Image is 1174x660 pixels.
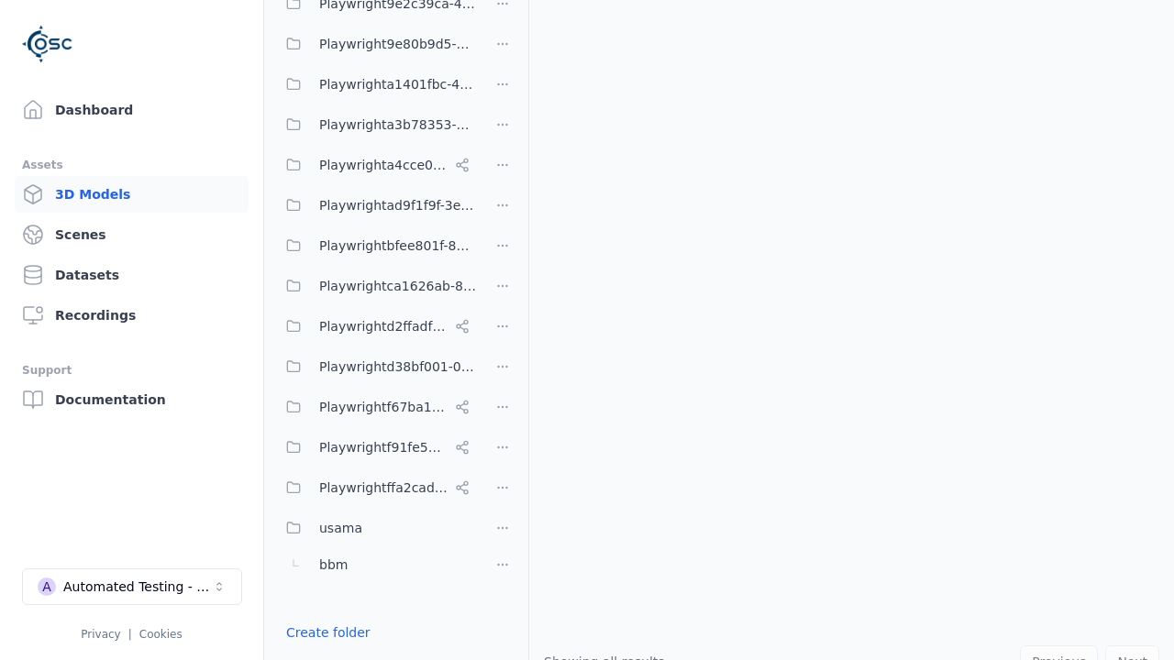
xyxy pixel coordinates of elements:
span: Playwrightffa2cad8-0214-4c2f-a758-8e9593c5a37e [319,477,448,499]
div: A [38,577,56,596]
span: Playwrightd38bf001-0885-4ac2-a89d-ef37f08b6381 [319,356,477,378]
button: Playwrightad9f1f9f-3e6a-4231-8f19-c506bf64a382 [275,187,477,224]
span: Playwrightf67ba199-386a-42d1-aebc-3b37e79c7296 [319,396,448,418]
a: Cookies [139,628,183,641]
button: Select a workspace [22,568,242,605]
button: bbm [275,546,477,583]
span: Playwrightbfee801f-8be1-42a6-b774-94c49e43b650 [319,235,477,257]
button: Playwrightf67ba199-386a-42d1-aebc-3b37e79c7296 [275,389,477,425]
button: Playwrightbfee801f-8be1-42a6-b774-94c49e43b650 [275,227,477,264]
a: Documentation [15,381,249,418]
button: Playwrighta1401fbc-43d7-48dd-a309-be935d99d708 [275,66,477,103]
div: Support [22,359,241,381]
button: Playwrighta4cce06a-a8e6-4c0d-bfc1-93e8d78d750a [275,147,477,183]
button: Playwright9e80b9d5-ab0b-4e8f-a3de-da46b25b8298 [275,26,477,62]
a: Dashboard [15,92,249,128]
span: usama [319,517,362,539]
button: Playwrightffa2cad8-0214-4c2f-a758-8e9593c5a37e [275,469,477,506]
a: 3D Models [15,176,249,213]
a: Create folder [286,623,371,642]
div: Assets [22,154,241,176]
span: Playwrightd2ffadf0-c973-454c-8fcf-dadaeffcb802 [319,315,448,337]
div: Automated Testing - Playwright [63,577,212,596]
span: | [128,628,132,641]
span: Playwrighta1401fbc-43d7-48dd-a309-be935d99d708 [319,73,477,95]
span: bbm [319,554,348,576]
span: Playwright9e80b9d5-ab0b-4e8f-a3de-da46b25b8298 [319,33,477,55]
button: Playwrightd2ffadf0-c973-454c-8fcf-dadaeffcb802 [275,308,477,345]
button: Playwrightca1626ab-8cec-4ddc-b85a-2f9392fe08d1 [275,268,477,304]
button: Create folder [275,616,382,649]
button: Playwrightd38bf001-0885-4ac2-a89d-ef37f08b6381 [275,348,477,385]
button: usama [275,510,477,546]
span: Playwrighta3b78353-5999-46c5-9eab-70007203469a [319,114,477,136]
span: Playwrighta4cce06a-a8e6-4c0d-bfc1-93e8d78d750a [319,154,448,176]
a: Scenes [15,216,249,253]
button: Playwrightf91fe523-dd75-44f3-a953-451f6070cb42 [275,429,477,466]
button: Playwrighta3b78353-5999-46c5-9eab-70007203469a [275,106,477,143]
a: Privacy [81,628,120,641]
img: Logo [22,18,73,70]
span: Playwrightca1626ab-8cec-4ddc-b85a-2f9392fe08d1 [319,275,477,297]
span: Playwrightad9f1f9f-3e6a-4231-8f19-c506bf64a382 [319,194,477,216]
span: Playwrightf91fe523-dd75-44f3-a953-451f6070cb42 [319,436,448,458]
a: Recordings [15,297,249,334]
a: Datasets [15,257,249,293]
